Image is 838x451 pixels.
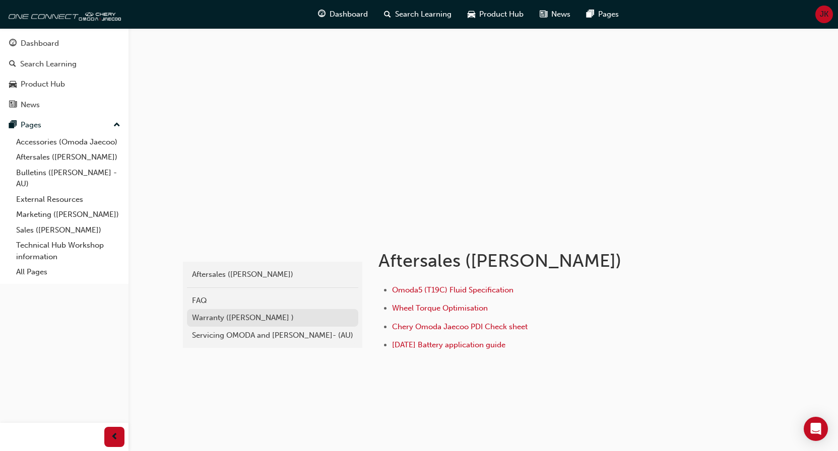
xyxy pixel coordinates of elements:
h1: Aftersales ([PERSON_NAME]) [378,250,709,272]
a: Technical Hub Workshop information [12,238,124,264]
div: FAQ [192,295,353,307]
span: News [551,9,570,20]
span: car-icon [9,80,17,89]
div: Warranty ([PERSON_NAME] ) [192,312,353,324]
a: car-iconProduct Hub [460,4,532,25]
div: Search Learning [20,58,77,70]
span: Dashboard [330,9,368,20]
span: search-icon [384,8,391,21]
a: All Pages [12,264,124,280]
a: Dashboard [4,34,124,53]
button: DashboardSearch LearningProduct HubNews [4,32,124,116]
span: news-icon [540,8,547,21]
button: Pages [4,116,124,134]
span: search-icon [9,60,16,69]
span: Search Learning [395,9,452,20]
span: news-icon [9,101,17,110]
a: Wheel Torque Optimisation [392,304,488,313]
div: Pages [21,119,41,131]
span: up-icon [113,119,120,132]
a: [DATE] Battery application guide [392,340,505,349]
div: News [21,99,40,111]
span: car-icon [468,8,475,21]
a: Aftersales ([PERSON_NAME]) [187,266,358,283]
a: Product Hub [4,75,124,94]
a: guage-iconDashboard [310,4,376,25]
a: search-iconSearch Learning [376,4,460,25]
span: pages-icon [9,121,17,130]
div: Servicing OMODA and [PERSON_NAME]- (AU) [192,330,353,341]
span: prev-icon [111,431,118,443]
div: Open Intercom Messenger [804,417,828,441]
a: Servicing OMODA and [PERSON_NAME]- (AU) [187,327,358,344]
span: JK [820,9,828,20]
a: news-iconNews [532,4,578,25]
a: FAQ [187,292,358,310]
a: News [4,96,124,114]
a: Marketing ([PERSON_NAME]) [12,207,124,222]
div: Dashboard [21,38,59,49]
a: Bulletins ([PERSON_NAME] - AU) [12,165,124,192]
button: JK [815,6,833,23]
a: Accessories (Omoda Jaecoo) [12,134,124,150]
span: guage-icon [9,39,17,48]
a: Chery Omoda Jaecoo PDI Check sheet [392,322,528,331]
span: pages-icon [587,8,594,21]
a: Aftersales ([PERSON_NAME]) [12,149,124,165]
span: guage-icon [318,8,326,21]
img: oneconnect [5,4,121,24]
a: Search Learning [4,55,124,73]
div: Product Hub [21,79,65,90]
a: External Resources [12,192,124,207]
a: pages-iconPages [578,4,627,25]
span: Product Hub [479,9,524,20]
a: Omoda5 (T19C) Fluid Specification [392,285,513,294]
a: Warranty ([PERSON_NAME] ) [187,309,358,327]
span: Pages [598,9,619,20]
a: Sales ([PERSON_NAME]) [12,222,124,238]
div: Aftersales ([PERSON_NAME]) [192,269,353,280]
